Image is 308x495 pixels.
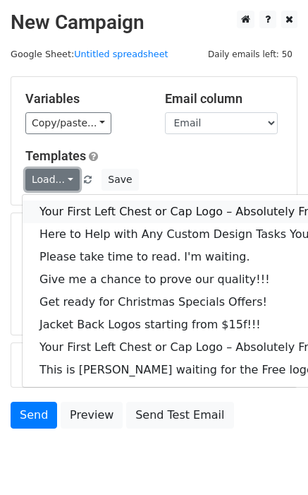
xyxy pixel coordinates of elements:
a: Send Test Email [126,402,233,429]
small: Google Sheet: [11,49,168,59]
a: Templates [25,148,86,163]
a: Daily emails left: 50 [203,49,297,59]
a: Load... [25,169,80,191]
a: Copy/paste... [25,112,111,134]
a: Untitled spreadsheet [74,49,168,59]
h5: Email column [165,91,283,107]
a: Preview [61,402,123,429]
iframe: Chat Widget [238,427,308,495]
h2: New Campaign [11,11,297,35]
a: Send [11,402,57,429]
button: Save [101,169,138,191]
span: Daily emails left: 50 [203,47,297,62]
h5: Variables [25,91,144,107]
